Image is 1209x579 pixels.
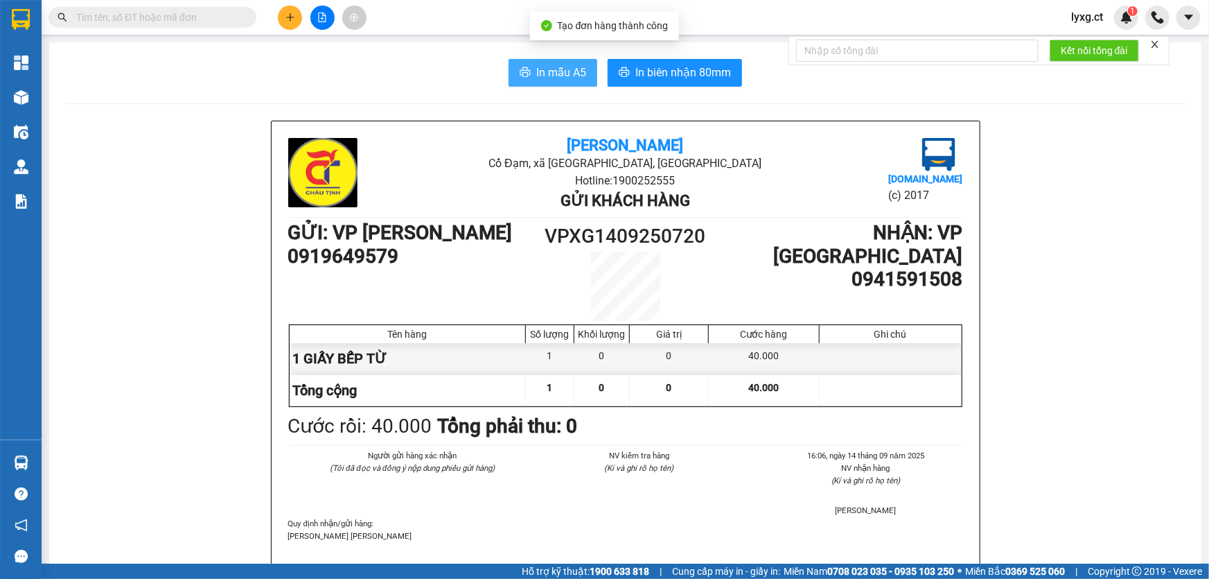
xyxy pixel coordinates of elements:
b: Tổng phải thu: 0 [438,415,578,438]
img: warehouse-icon [14,125,28,139]
span: message [15,550,28,563]
i: (Tôi đã đọc và đồng ý nộp dung phiếu gửi hàng) [330,463,495,473]
li: Cổ Đạm, xã [GEOGRAPHIC_DATA], [GEOGRAPHIC_DATA] [400,155,850,172]
span: check-circle [541,20,552,31]
span: In mẫu A5 [536,64,586,81]
span: Kết nối tổng đài [1061,43,1128,58]
span: Cung cấp máy in - giấy in: [672,564,780,579]
span: printer [619,67,630,80]
span: ⚪️ [958,569,962,574]
img: logo-vxr [12,9,30,30]
button: aim [342,6,367,30]
strong: 0708 023 035 - 0935 103 250 [827,566,954,577]
img: warehouse-icon [14,159,28,174]
div: Giá trị [633,329,705,340]
button: plus [278,6,302,30]
h1: 0919649579 [288,245,541,268]
img: solution-icon [14,194,28,209]
b: NHẬN : VP [GEOGRAPHIC_DATA] [774,221,963,268]
b: [PERSON_NAME] [567,137,683,154]
span: Hỗ trợ kỹ thuật: [522,564,649,579]
li: 16:06, ngày 14 tháng 09 năm 2025 [769,449,962,462]
span: 1 [1130,6,1135,16]
span: lyxg.ct [1060,8,1114,26]
div: 1 GIẤY BẾP TỪ [290,343,527,374]
b: [DOMAIN_NAME] [888,173,962,184]
span: printer [520,67,531,80]
img: logo.jpg [288,138,358,207]
img: dashboard-icon [14,55,28,70]
li: Người gửi hàng xác nhận [316,449,509,462]
img: warehouse-icon [14,456,28,470]
input: Tìm tên, số ĐT hoặc mã đơn [76,10,240,25]
h1: VPXG1409250720 [541,221,710,252]
img: phone-icon [1151,11,1164,24]
li: [PERSON_NAME] [769,504,962,517]
strong: 1900 633 818 [590,566,649,577]
button: Kết nối tổng đài [1050,40,1139,62]
sup: 1 [1128,6,1138,16]
i: (Kí và ghi rõ họ tên) [604,463,673,473]
div: 40.000 [709,343,819,374]
img: icon-new-feature [1120,11,1133,24]
span: 0 [667,382,672,393]
b: Gửi khách hàng [561,192,690,209]
div: 0 [574,343,630,374]
span: notification [15,519,28,532]
p: [PERSON_NAME] [PERSON_NAME] [288,530,963,542]
div: Tên hàng [293,329,522,340]
span: Miền Nam [784,564,954,579]
div: 1 [526,343,574,374]
span: Tạo đơn hàng thành công [558,20,669,31]
span: | [660,564,662,579]
span: search [58,12,67,22]
img: logo.jpg [922,138,955,171]
div: 0 [630,343,709,374]
button: caret-down [1176,6,1201,30]
input: Nhập số tổng đài [796,40,1039,62]
span: copyright [1132,567,1142,576]
span: aim [349,12,359,22]
span: close [1150,40,1160,49]
div: Ghi chú [823,329,958,340]
h1: 0941591508 [709,268,962,291]
li: NV kiểm tra hàng [542,449,736,462]
span: Tổng cộng [293,382,358,399]
img: warehouse-icon [14,90,28,105]
li: NV nhận hàng [769,462,962,474]
div: Quy định nhận/gửi hàng : [288,517,963,542]
button: printerIn biên nhận 80mm [608,59,742,87]
span: 1 [547,382,553,393]
i: (Kí và ghi rõ họ tên) [831,476,901,485]
li: (c) 2017 [888,187,962,204]
span: plus [285,12,295,22]
span: 40.000 [748,382,779,393]
strong: 0369 525 060 [1005,566,1065,577]
span: question-circle [15,487,28,501]
span: 0 [599,382,605,393]
span: Miền Bắc [965,564,1065,579]
button: printerIn mẫu A5 [509,59,597,87]
div: Số lượng [529,329,570,340]
button: file-add [310,6,335,30]
span: caret-down [1183,11,1195,24]
li: Hotline: 1900252555 [400,172,850,189]
span: file-add [317,12,327,22]
div: Cước hàng [712,329,815,340]
span: In biên nhận 80mm [635,64,731,81]
b: GỬI : VP [PERSON_NAME] [288,221,513,244]
div: Khối lượng [578,329,626,340]
div: Cước rồi : 40.000 [288,411,432,442]
span: | [1075,564,1077,579]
